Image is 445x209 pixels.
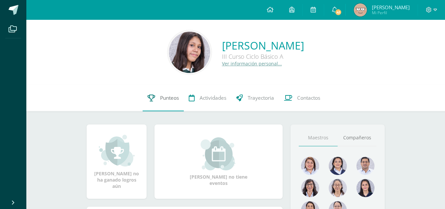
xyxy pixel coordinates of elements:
[329,179,347,197] img: 0e5799bef7dad198813e0c5f14ac62f9.png
[160,94,179,101] span: Punteos
[299,129,338,146] a: Maestros
[201,137,236,170] img: event_small.png
[184,85,231,111] a: Actividades
[372,4,410,11] span: [PERSON_NAME]
[301,179,319,197] img: e4c60777b6b4805822e873edbf202705.png
[329,157,347,175] img: 38f1825733c6dbe04eae57747697107f.png
[248,94,274,101] span: Trayectoria
[356,179,375,197] img: 6bc5668d4199ea03c0854e21131151f7.png
[279,85,325,111] a: Contactos
[200,94,226,101] span: Actividades
[372,10,410,16] span: Mi Perfil
[222,60,282,67] a: Ver información personal...
[356,157,375,175] img: 9a0812c6f881ddad7942b4244ed4a083.png
[186,137,252,186] div: [PERSON_NAME] no tiene eventos
[301,157,319,175] img: 915cdc7588786fd8223dd02568f7fda0.png
[143,85,184,111] a: Punteos
[354,3,367,17] img: 5ec471dfff4524e1748c7413bc86834f.png
[169,32,210,73] img: 899a70a443b693590b7c5c78fd1c903f.png
[297,94,320,101] span: Contactos
[231,85,279,111] a: Trayectoria
[93,134,140,189] div: [PERSON_NAME] no ha ganado logros aún
[99,134,135,167] img: achievement_small.png
[222,38,304,52] a: [PERSON_NAME]
[335,9,342,16] span: 41
[338,129,376,146] a: Compañeros
[222,52,304,60] div: III Curso Ciclo Básico A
